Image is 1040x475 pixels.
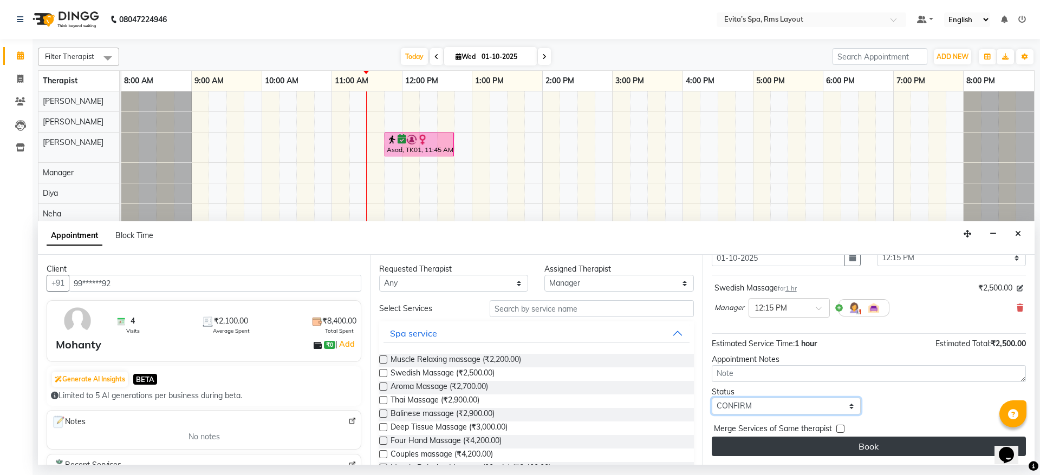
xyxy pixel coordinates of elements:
[51,415,86,429] span: Notes
[47,275,69,292] button: +91
[262,73,301,89] a: 10:00 AM
[391,367,495,381] span: Swedish Massage (₹2,500.00)
[848,301,861,314] img: Hairdresser.png
[126,327,140,335] span: Visits
[391,394,479,408] span: Thai Massage (₹2,900.00)
[335,338,356,351] span: |
[613,73,647,89] a: 3:00 PM
[867,301,880,314] img: Interior.png
[935,339,991,348] span: Estimated Total:
[991,339,1026,348] span: ₹2,500.00
[371,303,481,314] div: Select Services
[683,73,717,89] a: 4:00 PM
[391,408,495,421] span: Balinese massage (₹2,900.00)
[43,96,103,106] span: [PERSON_NAME]
[121,73,156,89] a: 8:00 AM
[391,448,493,462] span: Couples massage (₹4,200.00)
[964,73,998,89] a: 8:00 PM
[43,188,58,198] span: Diya
[69,275,361,292] input: Search by Name/Mobile/Email/Code
[490,300,694,317] input: Search by service name
[785,285,797,292] span: 1 hr
[402,73,441,89] a: 12:00 PM
[28,4,102,35] img: logo
[391,381,488,394] span: Aroma Massage (₹2,700.00)
[43,137,103,147] span: [PERSON_NAME]
[453,52,478,61] span: Wed
[823,73,857,89] a: 6:00 PM
[544,263,693,275] div: Assigned Therapist
[192,73,226,89] a: 9:00 AM
[833,48,927,65] input: Search Appointment
[712,386,861,398] div: Status
[47,263,361,275] div: Client
[115,230,153,240] span: Block Time
[47,226,102,246] span: Appointment
[391,354,521,367] span: Muscle Relaxing massage (₹2,200.00)
[62,305,93,337] img: avatar
[714,282,797,294] div: Swedish Massage
[712,437,1026,456] button: Book
[45,52,94,61] span: Filter Therapist
[213,327,250,335] span: Average Spent
[51,390,357,401] div: Limited to 5 AI generations per business during beta.
[43,168,74,177] span: Manager
[978,282,1012,294] span: ₹2,500.00
[937,52,968,61] span: ADD NEW
[478,49,532,65] input: 2025-10-01
[894,73,928,89] a: 7:00 PM
[56,337,101,353] div: Mohanty
[337,338,356,351] a: Add
[119,4,167,35] b: 08047224946
[712,354,1026,365] div: Appointment Notes
[43,76,77,85] span: Therapist
[52,372,128,387] button: Generate AI Insights
[795,339,817,348] span: 1 hour
[994,432,1029,464] iframe: chat widget
[543,73,577,89] a: 2:00 PM
[383,324,689,343] button: Spa service
[401,48,428,65] span: Today
[778,285,797,292] small: for
[1017,285,1023,292] i: Edit price
[379,263,528,275] div: Requested Therapist
[934,49,971,64] button: ADD NEW
[43,117,103,127] span: [PERSON_NAME]
[753,73,788,89] a: 5:00 PM
[322,315,356,327] span: ₹8,400.00
[131,315,135,327] span: 4
[391,435,502,448] span: Four Hand Massage (₹4,200.00)
[133,374,157,384] span: BETA
[714,423,832,437] span: Merge Services of Same therapist
[714,302,744,313] span: Manager
[390,327,437,340] div: Spa service
[214,315,248,327] span: ₹2,100.00
[391,421,508,435] span: Deep Tissue Massage (₹3,000.00)
[712,339,795,348] span: Estimated Service Time:
[43,209,61,219] span: Neha
[51,459,121,472] span: Recent Services
[712,249,845,266] input: yyyy-mm-dd
[1010,226,1026,242] button: Close
[386,134,453,155] div: Asad, TK01, 11:45 AM-12:45 PM, Aroma Massage
[324,341,335,349] span: ₹0
[188,431,220,443] span: No notes
[325,327,354,335] span: Total Spent
[472,73,506,89] a: 1:00 PM
[332,73,371,89] a: 11:00 AM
